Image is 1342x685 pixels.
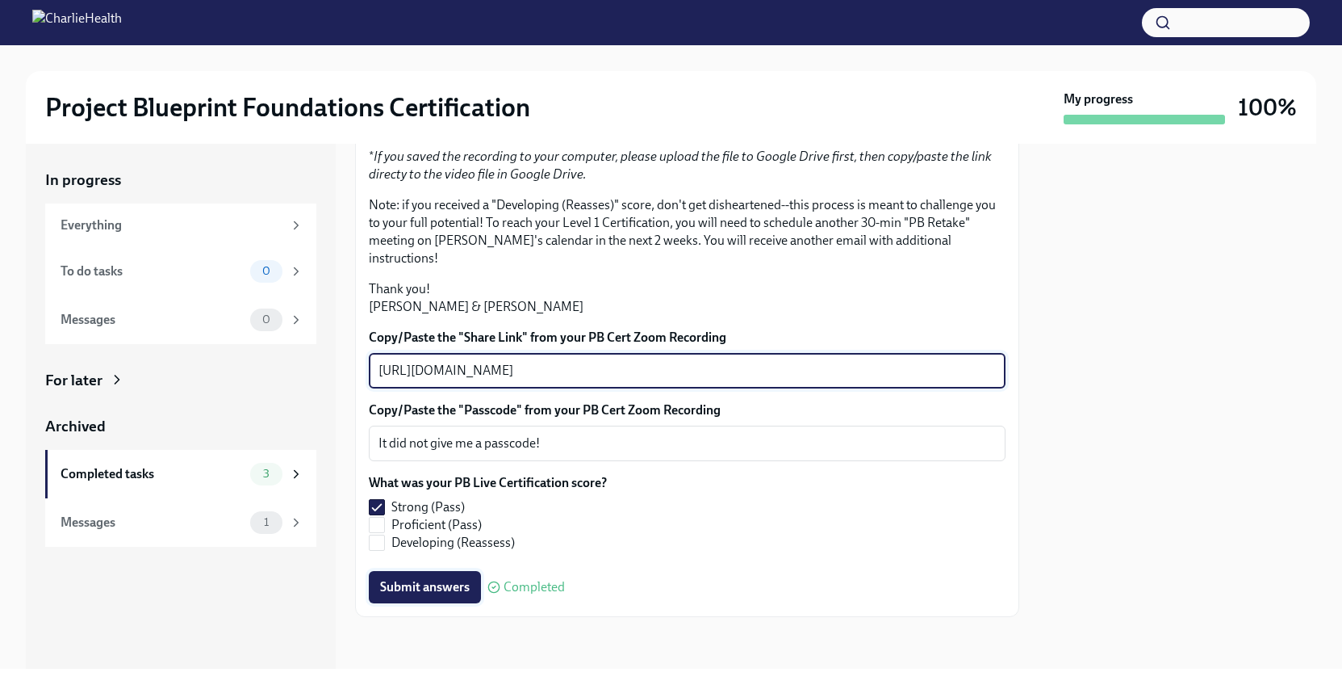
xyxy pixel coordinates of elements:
a: Everything [45,204,316,247]
span: Developing (Reassess) [391,534,515,552]
a: Messages1 [45,498,316,547]
a: Messages0 [45,296,316,344]
p: Thank you! [PERSON_NAME] & [PERSON_NAME] [369,280,1005,316]
div: To do tasks [61,263,244,280]
span: 3 [253,468,279,480]
label: Copy/Paste the "Share Link" from your PB Cert Zoom Recording [369,329,1005,347]
textarea: [URL][DOMAIN_NAME] [378,361,996,380]
textarea: It did not give me a passcode! [378,434,996,453]
a: To do tasks0 [45,247,316,296]
span: Submit answers [380,579,470,595]
a: Archived [45,416,316,437]
span: Strong (Pass) [391,498,465,516]
a: In progress [45,170,316,191]
div: For later [45,370,102,391]
h3: 100% [1238,93,1297,122]
div: Messages [61,514,244,532]
label: What was your PB Live Certification score? [369,474,607,492]
em: If you saved the recording to your computer, please upload the file to Google Drive first, then c... [369,149,992,182]
a: Completed tasks3 [45,450,316,498]
h2: Project Blueprint Foundations Certification [45,91,530,124]
div: Everything [61,216,282,234]
div: Completed tasks [61,465,244,483]
span: 0 [253,313,280,326]
button: Submit answers [369,571,481,603]
label: Copy/Paste the "Passcode" from your PB Cert Zoom Recording [369,401,1005,419]
img: CharlieHealth [32,10,122,36]
span: Completed [504,581,565,594]
div: Messages [61,311,244,329]
span: 0 [253,265,280,277]
span: Proficient (Pass) [391,516,482,534]
p: Note: if you received a "Developing (Reasses)" score, don't get disheartened--this process is mea... [369,196,1005,267]
a: For later [45,370,316,391]
span: 1 [254,516,278,528]
strong: My progress [1064,90,1133,108]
